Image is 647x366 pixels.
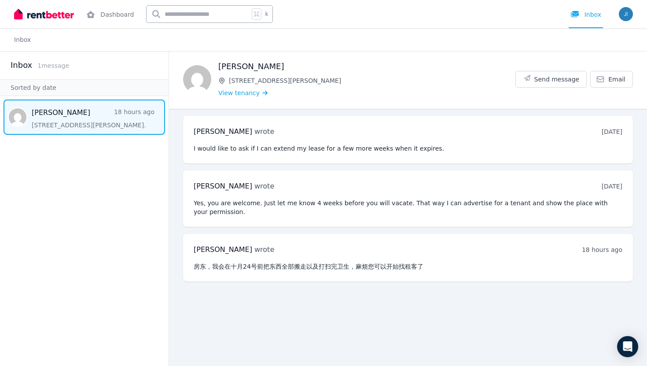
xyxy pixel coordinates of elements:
[32,107,154,129] a: [PERSON_NAME]18 hours ago[STREET_ADDRESS][PERSON_NAME].
[254,182,274,190] span: wrote
[254,245,274,254] span: wrote
[218,60,515,73] h1: [PERSON_NAME]
[183,65,211,93] img: Yoav Lewis
[602,128,622,135] time: [DATE]
[619,7,633,21] img: Jingyi Yang
[194,262,622,271] pre: 房东，我会在十月24号前把东西全部搬走以及打扫完卫生，麻烦您可以开始找租客了
[534,75,580,84] span: Send message
[37,62,69,69] span: 1 message
[570,10,601,19] div: Inbox
[194,182,252,190] span: [PERSON_NAME]
[194,199,622,216] pre: Yes, you are welcome. Just let me know 4 weeks before you will vacate. That way I can advertise f...
[194,144,622,153] pre: I would like to ask if I can extend my lease for a few more weeks when it expires.
[14,7,74,21] img: RentBetter
[194,245,252,254] span: [PERSON_NAME]
[218,89,268,97] a: View tenancy
[11,59,32,71] h2: Inbox
[617,336,638,357] div: Open Intercom Messenger
[265,11,268,18] span: k
[602,183,622,190] time: [DATE]
[194,127,252,136] span: [PERSON_NAME]
[590,71,633,88] a: Email
[218,89,260,97] span: View tenancy
[229,76,515,85] span: [STREET_ADDRESS][PERSON_NAME]
[582,246,622,253] time: 18 hours ago
[254,127,274,136] span: wrote
[608,75,625,84] span: Email
[14,36,31,43] a: Inbox
[516,71,587,87] button: Send message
